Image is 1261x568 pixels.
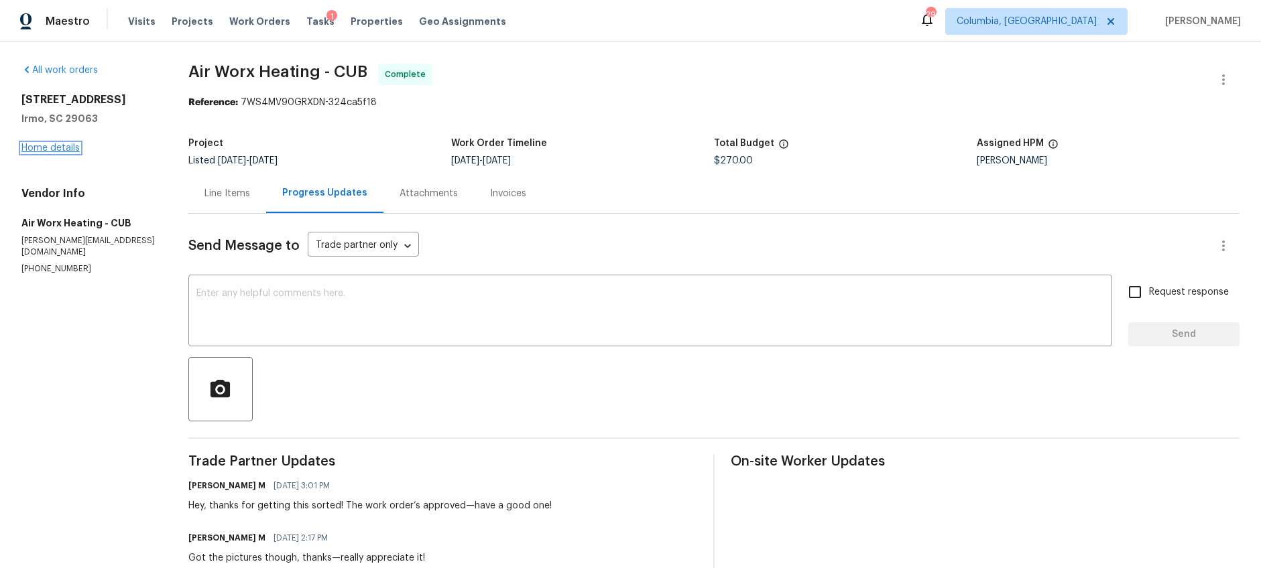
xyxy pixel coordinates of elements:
[188,139,223,148] h5: Project
[21,143,80,153] a: Home details
[1160,15,1241,28] span: [PERSON_NAME]
[778,139,789,156] span: The total cost of line items that have been proposed by Opendoor. This sum includes line items th...
[306,17,335,26] span: Tasks
[188,455,697,468] span: Trade Partner Updates
[957,15,1097,28] span: Columbia, [GEOGRAPHIC_DATA]
[483,156,511,165] span: [DATE]
[1048,139,1059,156] span: The hpm assigned to this work order.
[204,187,250,200] div: Line Items
[351,15,403,28] span: Properties
[1149,285,1229,299] span: Request response
[714,139,774,148] h5: Total Budget
[274,531,328,545] span: [DATE] 2:17 PM
[714,156,753,165] span: $270.00
[188,499,552,512] div: Hey, thanks for getting this sorted! The work order’s approved—have a good one!
[46,15,90,28] span: Maestro
[451,156,479,165] span: [DATE]
[21,66,98,75] a: All work orders
[218,156,246,165] span: [DATE]
[188,96,1240,109] div: 7WS4MV90GRXDN-324ca5f18
[229,15,290,28] span: Work Orders
[21,216,156,230] h5: Air Worx Heating - CUB
[490,187,526,200] div: Invoices
[282,186,367,200] div: Progress Updates
[419,15,506,28] span: Geo Assignments
[21,235,156,258] p: [PERSON_NAME][EMAIL_ADDRESS][DOMAIN_NAME]
[308,235,419,257] div: Trade partner only
[249,156,278,165] span: [DATE]
[218,156,278,165] span: -
[731,455,1240,468] span: On-site Worker Updates
[21,112,156,125] h5: Irmo, SC 29063
[188,531,265,545] h6: [PERSON_NAME] M
[400,187,458,200] div: Attachments
[21,263,156,275] p: [PHONE_NUMBER]
[188,239,300,253] span: Send Message to
[926,8,935,21] div: 29
[128,15,156,28] span: Visits
[977,156,1240,165] div: [PERSON_NAME]
[451,139,547,148] h5: Work Order Timeline
[385,68,431,81] span: Complete
[188,98,238,107] b: Reference:
[451,156,511,165] span: -
[21,93,156,106] h2: [STREET_ADDRESS]
[188,156,278,165] span: Listed
[188,64,367,80] span: Air Worx Heating - CUB
[21,187,156,200] h4: Vendor Info
[977,139,1044,148] h5: Assigned HPM
[188,479,265,492] h6: [PERSON_NAME] M
[188,551,425,565] div: Got the pictures though, thanks—really appreciate it!
[274,479,330,492] span: [DATE] 3:01 PM
[172,15,213,28] span: Projects
[326,10,337,23] div: 1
